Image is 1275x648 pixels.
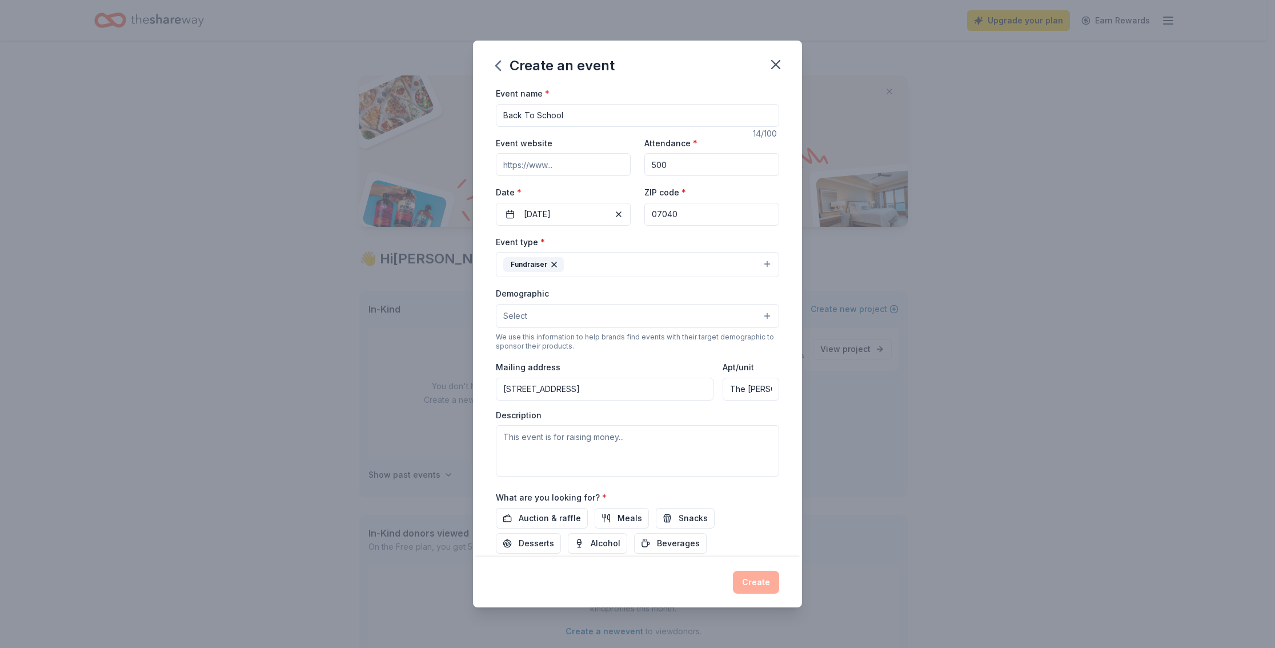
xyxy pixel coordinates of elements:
label: Event name [496,88,550,99]
input: 12345 (U.S. only) [644,203,779,226]
input: Spring Fundraiser [496,104,779,127]
button: Desserts [496,533,561,554]
button: Auction & raffle [496,508,588,529]
span: Snacks [679,511,708,525]
label: Date [496,187,631,198]
label: Description [496,410,542,421]
button: Beverages [634,533,707,554]
div: We use this information to help brands find events with their target demographic to sponsor their... [496,333,779,351]
input: # [723,378,779,401]
input: Enter a US address [496,378,713,401]
button: Alcohol [568,533,627,554]
label: Mailing address [496,362,560,373]
input: https://www... [496,153,631,176]
label: Attendance [644,138,697,149]
label: Event type [496,237,545,248]
div: Create an event [496,57,615,75]
button: Snacks [656,508,715,529]
button: Fundraiser [496,252,779,277]
span: Select [503,309,527,323]
span: Auction & raffle [519,511,581,525]
button: Select [496,304,779,328]
label: Demographic [496,288,549,299]
label: Apt/unit [723,362,754,373]
span: Desserts [519,537,554,550]
span: Meals [618,511,642,525]
div: 14 /100 [753,127,779,141]
span: Beverages [657,537,700,550]
label: What are you looking for? [496,492,607,503]
div: Fundraiser [503,257,564,272]
label: ZIP code [644,187,686,198]
button: Meals [595,508,649,529]
span: Alcohol [591,537,620,550]
input: 20 [644,153,779,176]
button: [DATE] [496,203,631,226]
label: Event website [496,138,552,149]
